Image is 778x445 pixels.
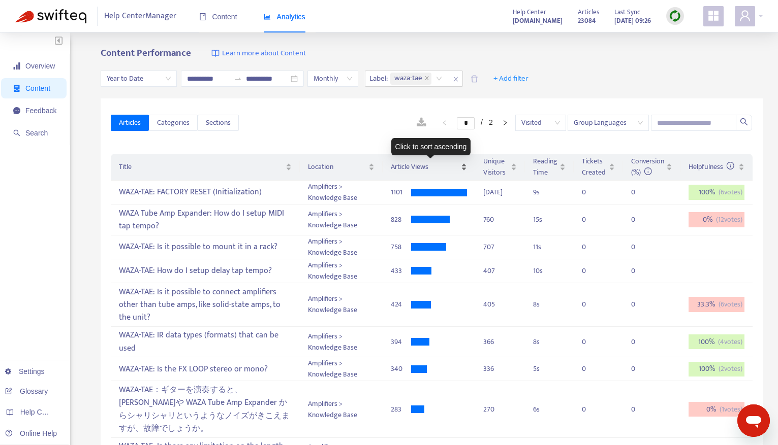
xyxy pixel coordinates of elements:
[689,402,744,417] div: 0 %
[716,214,742,225] span: ( 12 votes)
[481,118,483,126] span: /
[631,299,651,310] div: 0
[391,242,411,253] div: 758
[533,404,566,415] div: 6 s
[737,404,770,437] iframe: メッセージングウィンドウの起動ボタン、進行中の会話
[669,10,681,22] img: sync.dc5367851b00ba804db3.png
[502,120,508,126] span: right
[111,115,149,131] button: Articles
[631,242,651,253] div: 0
[25,129,48,137] span: Search
[390,73,431,85] span: waza-tae
[206,117,231,128] span: Sections
[149,115,198,131] button: Categories
[631,363,651,374] div: 0
[383,154,475,181] th: Article Views
[533,214,566,225] div: 15 s
[582,336,602,348] div: 0
[582,363,602,374] div: 0
[119,184,292,201] div: WAZA-TAE: FACTORY RESET (Initialization)
[533,156,557,178] span: Reading Time
[483,336,516,348] div: 366
[582,265,602,277] div: 0
[631,404,651,415] div: 0
[631,214,651,225] div: 0
[707,10,720,22] span: appstore
[578,7,599,18] span: Articles
[13,107,20,114] span: message
[582,299,602,310] div: 0
[300,357,383,381] td: Amplifiers > Knowledge Base
[483,187,516,198] div: [DATE]
[234,75,242,83] span: swap-right
[119,284,292,326] div: WAZA-TAE: Is it possible to connect amplifiers other than tube amps, like solid-state amps, to th...
[614,7,640,18] span: Last Sync
[391,363,411,374] div: 340
[719,363,742,374] span: ( 2 votes)
[119,161,284,173] span: Title
[300,381,383,437] td: Amplifiers > Knowledge Base
[720,404,742,415] span: ( 1 votes)
[300,283,383,327] td: Amplifiers > Knowledge Base
[497,117,513,129] li: Next Page
[719,299,742,310] span: ( 6 votes)
[483,404,516,415] div: 270
[471,75,478,83] span: delete
[521,115,560,130] span: Visited
[300,327,383,358] td: Amplifiers > Knowledge Base
[300,204,383,235] td: Amplifiers > Knowledge Base
[300,259,383,283] td: Amplifiers > Knowledge Base
[107,71,171,86] span: Year to Date
[689,362,744,377] div: 100 %
[157,117,190,128] span: Categories
[119,382,292,436] div: WAZA-TAE：ギターを演奏すると、[PERSON_NAME]や WAZA Tube Amp Expander からシャリシャリというようなノイズがきこえますが、故障でしょうか。
[15,9,86,23] img: Swifteq
[308,161,366,173] span: Location
[211,48,306,59] a: Learn more about Content
[497,117,513,129] button: right
[513,15,563,26] a: [DOMAIN_NAME]
[533,187,566,198] div: 9 s
[25,107,56,115] span: Feedback
[111,154,300,181] th: Title
[582,187,602,198] div: 0
[234,75,242,83] span: to
[718,336,742,348] span: ( 4 votes)
[631,155,664,178] span: Conversion (%)
[5,429,57,437] a: Online Help
[391,161,459,173] span: Article Views
[222,48,306,59] span: Learn more about Content
[25,84,50,92] span: Content
[25,62,55,70] span: Overview
[391,404,411,415] div: 283
[582,242,602,253] div: 0
[198,115,239,131] button: Sections
[13,62,20,70] span: signal
[391,336,411,348] div: 394
[578,15,596,26] strong: 23084
[300,181,383,204] td: Amplifiers > Knowledge Base
[199,13,237,21] span: Content
[740,118,748,126] span: search
[631,336,651,348] div: 0
[391,299,411,310] div: 424
[457,117,493,129] li: 1/2
[119,117,141,128] span: Articles
[5,387,48,395] a: Glossary
[424,76,429,82] span: close
[582,214,602,225] div: 0
[739,10,751,22] span: user
[101,45,191,61] b: Content Performance
[119,205,292,234] div: WAZA Tube Amp Expander: How do I setup MIDI tap tempo?
[486,71,536,87] button: + Add filter
[13,85,20,92] span: container
[574,115,643,130] span: Group Languages
[513,7,546,18] span: Help Center
[689,161,735,173] span: Helpfulness
[391,187,411,198] div: 1101
[533,363,566,374] div: 5 s
[13,129,20,136] span: search
[689,212,744,227] div: 0 %
[437,117,453,129] li: Previous Page
[483,242,516,253] div: 707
